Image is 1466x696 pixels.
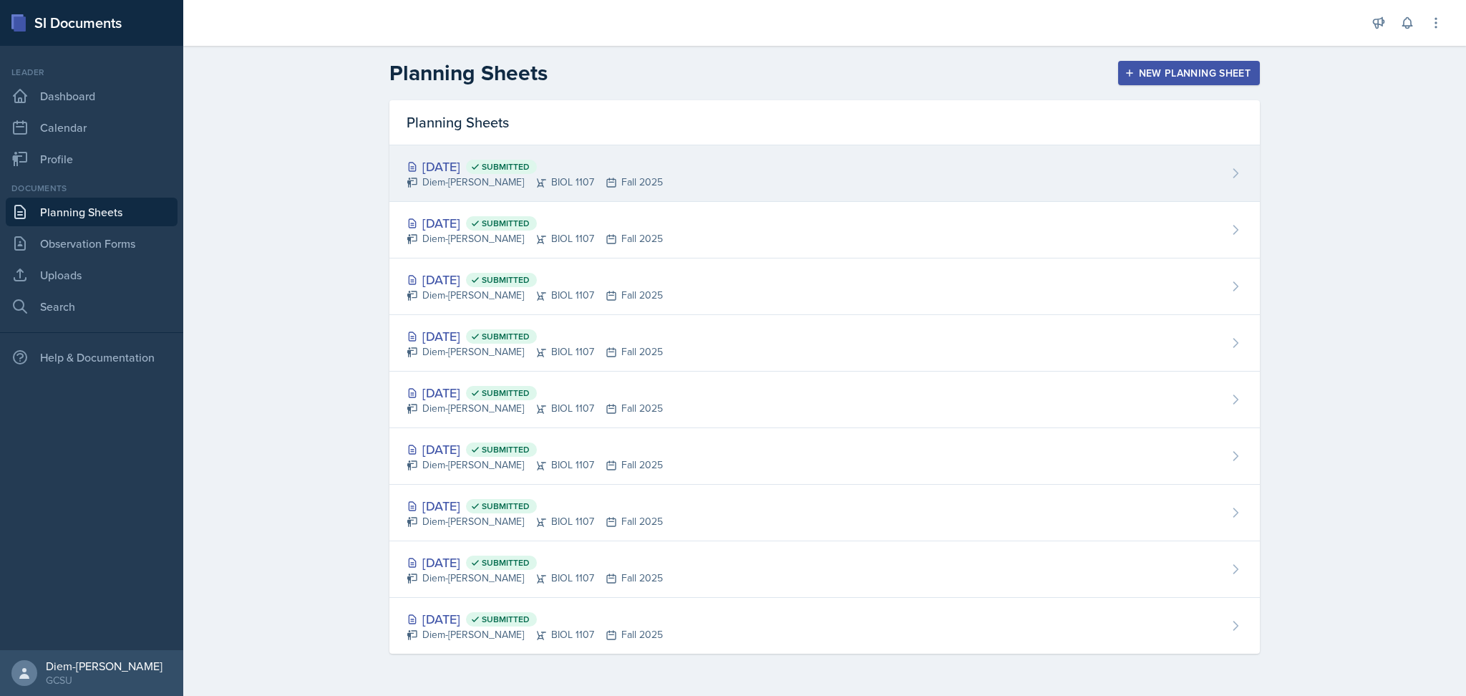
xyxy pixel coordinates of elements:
[389,428,1260,485] a: [DATE] Submitted Diem-[PERSON_NAME]BIOL 1107Fall 2025
[6,113,178,142] a: Calendar
[389,202,1260,258] a: [DATE] Submitted Diem-[PERSON_NAME]BIOL 1107Fall 2025
[389,485,1260,541] a: [DATE] Submitted Diem-[PERSON_NAME]BIOL 1107Fall 2025
[482,331,530,342] span: Submitted
[389,372,1260,428] a: [DATE] Submitted Diem-[PERSON_NAME]BIOL 1107Fall 2025
[407,157,663,176] div: [DATE]
[407,458,663,473] div: Diem-[PERSON_NAME] BIOL 1107 Fall 2025
[46,659,162,673] div: Diem-[PERSON_NAME]
[407,344,663,359] div: Diem-[PERSON_NAME] BIOL 1107 Fall 2025
[389,258,1260,315] a: [DATE] Submitted Diem-[PERSON_NAME]BIOL 1107Fall 2025
[46,673,162,687] div: GCSU
[6,82,178,110] a: Dashboard
[482,274,530,286] span: Submitted
[407,609,663,629] div: [DATE]
[407,383,663,402] div: [DATE]
[407,213,663,233] div: [DATE]
[482,614,530,625] span: Submitted
[407,288,663,303] div: Diem-[PERSON_NAME] BIOL 1107 Fall 2025
[407,231,663,246] div: Diem-[PERSON_NAME] BIOL 1107 Fall 2025
[482,501,530,512] span: Submitted
[6,229,178,258] a: Observation Forms
[389,100,1260,145] div: Planning Sheets
[389,315,1260,372] a: [DATE] Submitted Diem-[PERSON_NAME]BIOL 1107Fall 2025
[407,627,663,642] div: Diem-[PERSON_NAME] BIOL 1107 Fall 2025
[389,541,1260,598] a: [DATE] Submitted Diem-[PERSON_NAME]BIOL 1107Fall 2025
[482,387,530,399] span: Submitted
[407,440,663,459] div: [DATE]
[407,496,663,516] div: [DATE]
[1127,67,1251,79] div: New Planning Sheet
[6,343,178,372] div: Help & Documentation
[389,598,1260,654] a: [DATE] Submitted Diem-[PERSON_NAME]BIOL 1107Fall 2025
[1118,61,1260,85] button: New Planning Sheet
[482,218,530,229] span: Submitted
[407,175,663,190] div: Diem-[PERSON_NAME] BIOL 1107 Fall 2025
[6,261,178,289] a: Uploads
[407,514,663,529] div: Diem-[PERSON_NAME] BIOL 1107 Fall 2025
[389,60,548,86] h2: Planning Sheets
[389,145,1260,202] a: [DATE] Submitted Diem-[PERSON_NAME]BIOL 1107Fall 2025
[6,66,178,79] div: Leader
[6,198,178,226] a: Planning Sheets
[6,292,178,321] a: Search
[482,557,530,569] span: Submitted
[407,571,663,586] div: Diem-[PERSON_NAME] BIOL 1107 Fall 2025
[407,270,663,289] div: [DATE]
[482,444,530,455] span: Submitted
[6,182,178,195] div: Documents
[6,145,178,173] a: Profile
[482,161,530,173] span: Submitted
[407,553,663,572] div: [DATE]
[407,327,663,346] div: [DATE]
[407,401,663,416] div: Diem-[PERSON_NAME] BIOL 1107 Fall 2025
